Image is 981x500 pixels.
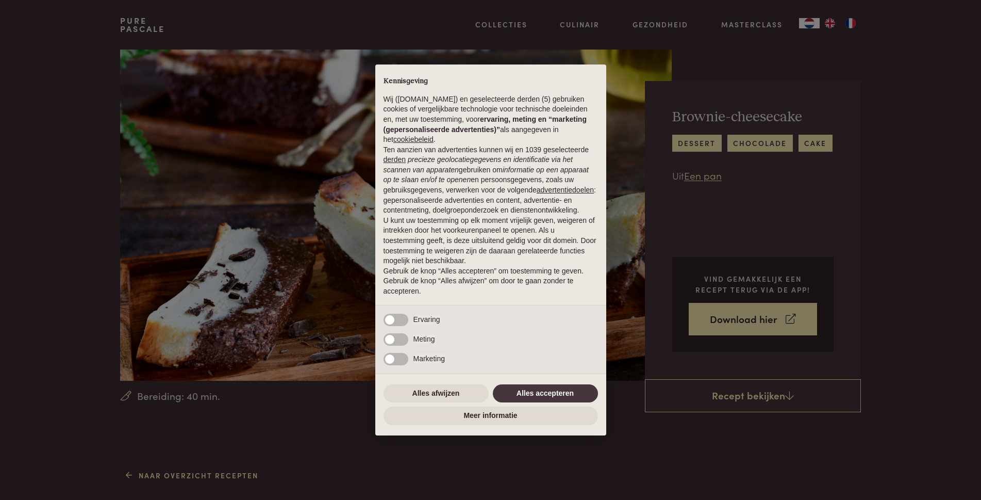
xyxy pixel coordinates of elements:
[384,77,598,86] h2: Kennisgeving
[413,315,440,324] span: Ervaring
[384,155,573,174] em: precieze geolocatiegegevens en identificatie via het scannen van apparaten
[413,335,435,343] span: Meting
[384,115,587,134] strong: ervaring, meting en “marketing (gepersonaliseerde advertenties)”
[384,216,598,266] p: U kunt uw toestemming op elk moment vrijelijk geven, weigeren of intrekken door het voorkeurenpan...
[384,155,406,165] button: derden
[384,384,489,403] button: Alles afwijzen
[384,266,598,297] p: Gebruik de knop “Alles accepteren” om toestemming te geven. Gebruik de knop “Alles afwijzen” om d...
[384,166,589,184] em: informatie op een apparaat op te slaan en/of te openen
[493,384,598,403] button: Alles accepteren
[384,145,598,216] p: Ten aanzien van advertenties kunnen wij en 1039 geselecteerde gebruiken om en persoonsgegevens, z...
[537,185,594,196] button: advertentiedoelen
[393,135,434,143] a: cookiebeleid
[384,407,598,425] button: Meer informatie
[384,94,598,145] p: Wij ([DOMAIN_NAME]) en geselecteerde derden (5) gebruiken cookies of vergelijkbare technologie vo...
[413,354,445,363] span: Marketing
